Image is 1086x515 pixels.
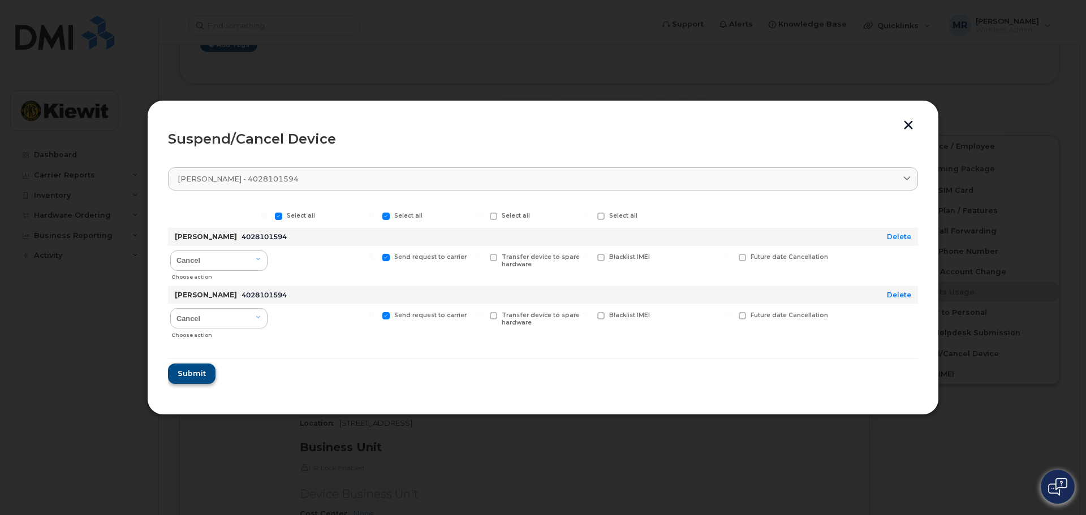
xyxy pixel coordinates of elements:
input: Send request to carrier [369,254,374,259]
span: Send request to carrier [394,311,467,319]
span: Select all [609,212,637,219]
span: Transfer device to spare hardware [502,253,580,268]
div: Choose action [171,326,268,340]
div: Suspend/Cancel Device [168,132,918,146]
span: Blacklist IMEI [609,311,650,319]
span: Blacklist IMEI [609,253,650,261]
input: Send request to carrier [369,312,374,318]
input: Select all [369,213,374,218]
span: Select all [394,212,423,219]
input: Transfer device to spare hardware [476,254,482,259]
a: Delete [887,232,911,241]
input: Future date Cancellation [725,254,731,259]
span: Send request to carrier [394,253,467,261]
button: Submit [168,363,216,384]
span: Select all [502,212,530,219]
input: Select all [476,213,482,218]
input: Select all [584,213,589,218]
strong: [PERSON_NAME] [175,291,237,299]
img: Open chat [1048,478,1067,496]
input: Blacklist IMEI [584,254,589,259]
a: Delete [887,291,911,299]
span: Submit [178,368,206,379]
span: [PERSON_NAME] - 4028101594 [178,174,299,184]
strong: [PERSON_NAME] [175,232,237,241]
span: Select all [287,212,315,219]
input: Blacklist IMEI [584,312,589,318]
span: 4028101594 [242,232,287,241]
span: Future date Cancellation [751,311,828,319]
span: Transfer device to spare hardware [502,311,580,326]
span: Future date Cancellation [751,253,828,261]
input: Select all [261,213,267,218]
a: [PERSON_NAME] - 4028101594 [168,167,918,191]
input: Transfer device to spare hardware [476,312,482,318]
input: Future date Cancellation [725,312,731,318]
div: Choose action [171,268,268,282]
span: 4028101594 [242,291,287,299]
